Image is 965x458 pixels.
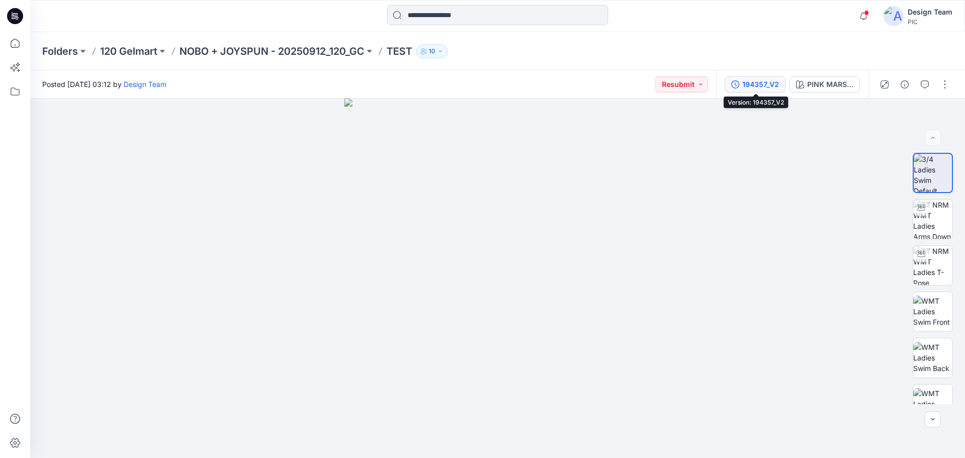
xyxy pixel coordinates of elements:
[124,80,166,88] a: Design Team
[344,99,651,458] img: eyJhbGciOiJIUzI1NiIsImtpZCI6IjAiLCJzbHQiOiJzZXMiLCJ0eXAiOiJKV1QifQ.eyJkYXRhIjp7InR5cGUiOiJzdG9yYW...
[884,6,904,26] img: avatar
[913,200,952,239] img: TT NRM WMT Ladies Arms Down
[790,76,860,93] button: PINK MARSHMALLOW
[416,44,448,58] button: 10
[42,44,78,58] a: Folders
[100,44,157,58] a: 120 Gelmart
[387,44,412,58] p: TEST
[179,44,364,58] a: NOBO + JOYSPUN - 20250912_120_GC
[725,76,786,93] button: 194357_V2
[908,6,952,18] div: Design Team
[897,76,913,93] button: Details
[913,388,952,420] img: WMT Ladies Swim Left
[914,154,952,192] img: 3/4 Ladies Swim Default
[913,246,952,285] img: TT NRM WMT Ladies T-Pose
[913,296,952,327] img: WMT Ladies Swim Front
[42,79,166,89] span: Posted [DATE] 03:12 by
[908,18,952,26] div: PIC
[742,79,779,90] div: 194357_V2
[913,342,952,374] img: WMT Ladies Swim Back
[807,79,853,90] div: PINK MARSHMALLOW
[429,46,435,57] p: 10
